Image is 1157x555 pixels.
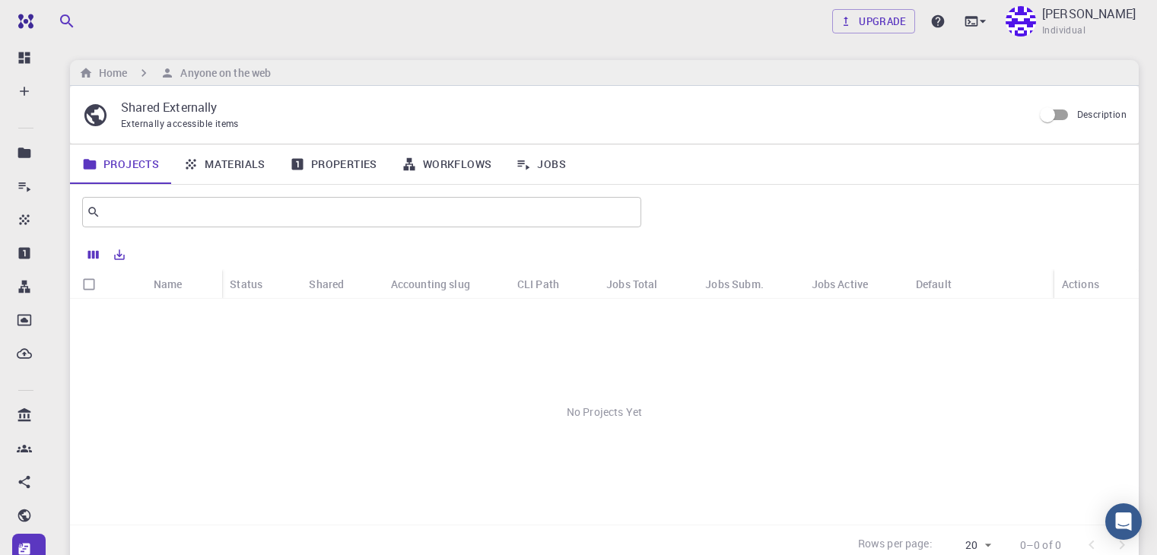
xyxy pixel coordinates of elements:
a: Materials [171,144,278,184]
p: 0–0 of 0 [1020,538,1061,553]
img: logo [12,14,33,29]
div: Default [916,269,952,299]
h6: Home [93,65,127,81]
span: Description [1077,108,1127,120]
p: Shared Externally [121,98,1021,116]
button: Columns [81,243,106,267]
div: Actions [1054,269,1139,299]
a: Properties [278,144,389,184]
div: Status [222,269,301,299]
div: Open Intercom Messenger [1105,503,1142,540]
div: Icon [108,269,146,299]
p: Rows per page: [858,536,933,553]
div: Jobs Total [606,269,658,299]
div: Status [230,269,262,299]
div: Accounting slug [391,269,470,299]
button: Export [106,243,132,267]
div: Default [908,269,991,299]
a: Jobs [504,144,578,184]
div: Jobs Active [804,269,908,299]
a: Projects [70,144,171,184]
div: Actions [1062,269,1099,299]
h6: Anyone on the web [174,65,271,81]
div: Jobs Subm. [698,269,803,299]
div: No Projects Yet [70,299,1139,525]
div: Shared [301,269,383,299]
div: CLI Path [517,269,559,299]
a: Upgrade [832,9,915,33]
div: CLI Path [510,269,599,299]
div: Accounting slug [383,269,510,299]
img: Nyanda Madili Malashi [1006,6,1036,36]
div: Jobs Active [812,269,869,299]
nav: breadcrumb [76,65,274,81]
div: Shared [309,269,344,299]
div: Name [154,269,183,299]
div: Jobs Subm. [705,269,764,299]
span: Individual [1042,23,1085,38]
a: Workflows [389,144,504,184]
p: [PERSON_NAME] [1042,5,1136,23]
div: Jobs Total [599,269,698,299]
span: Externally accessible items [121,117,239,129]
div: Name [146,269,222,299]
